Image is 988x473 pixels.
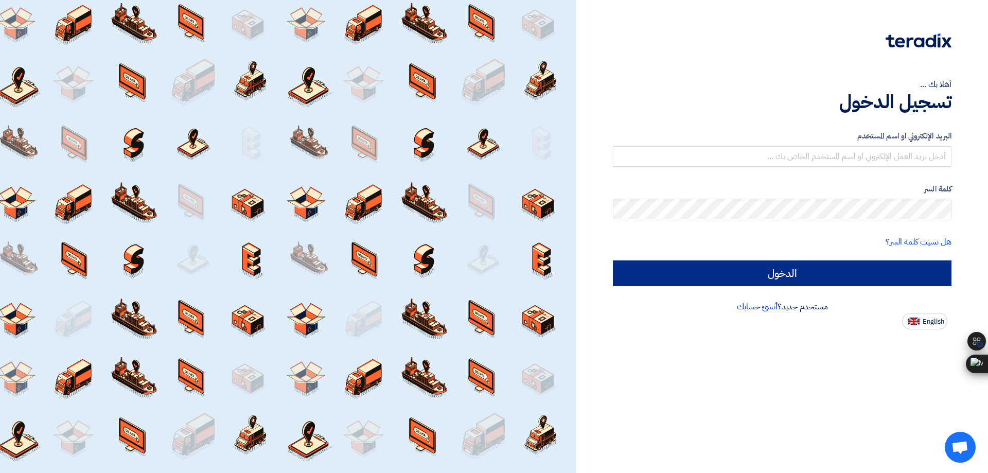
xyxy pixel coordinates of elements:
label: كلمة السر [613,183,951,195]
a: أنشئ حسابك [737,301,778,313]
span: English [923,318,944,325]
div: مستخدم جديد؟ [613,301,951,313]
div: Open chat [945,432,976,463]
input: أدخل بريد العمل الإلكتروني او اسم المستخدم الخاص بك ... [613,146,951,167]
img: en-US.png [908,318,920,325]
h1: تسجيل الدخول [613,91,951,113]
button: English [902,313,947,329]
label: البريد الإلكتروني او اسم المستخدم [613,130,951,142]
div: أهلا بك ... [613,78,951,91]
img: Teradix logo [886,33,951,48]
input: الدخول [613,260,951,286]
a: هل نسيت كلمة السر؟ [886,236,951,248]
